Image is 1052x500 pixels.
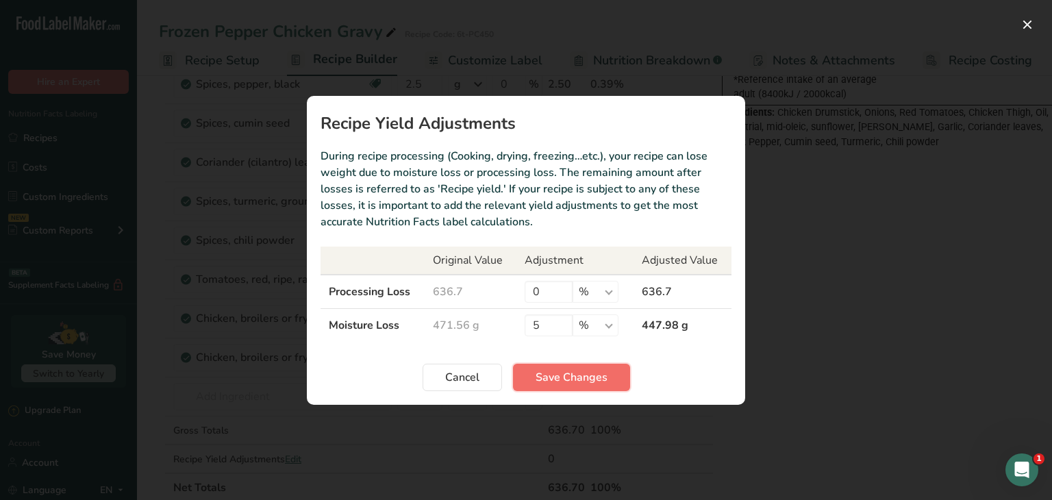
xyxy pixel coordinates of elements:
span: 1 [1034,453,1044,464]
th: Adjusted Value [634,247,731,275]
th: Original Value [425,247,516,275]
button: Cancel [423,364,502,391]
td: 636.7 [425,275,516,309]
td: 471.56 g [425,308,516,342]
th: Adjustment [516,247,634,275]
button: Save Changes [513,364,630,391]
p: During recipe processing (Cooking, drying, freezing…etc.), your recipe can lose weight due to moi... [321,148,731,230]
td: Moisture Loss [321,308,425,342]
span: Save Changes [536,369,608,386]
span: Cancel [445,369,479,386]
td: 447.98 g [634,308,731,342]
iframe: Intercom live chat [1005,453,1038,486]
h1: Recipe Yield Adjustments [321,115,731,132]
td: 636.7 [634,275,731,309]
td: Processing Loss [321,275,425,309]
